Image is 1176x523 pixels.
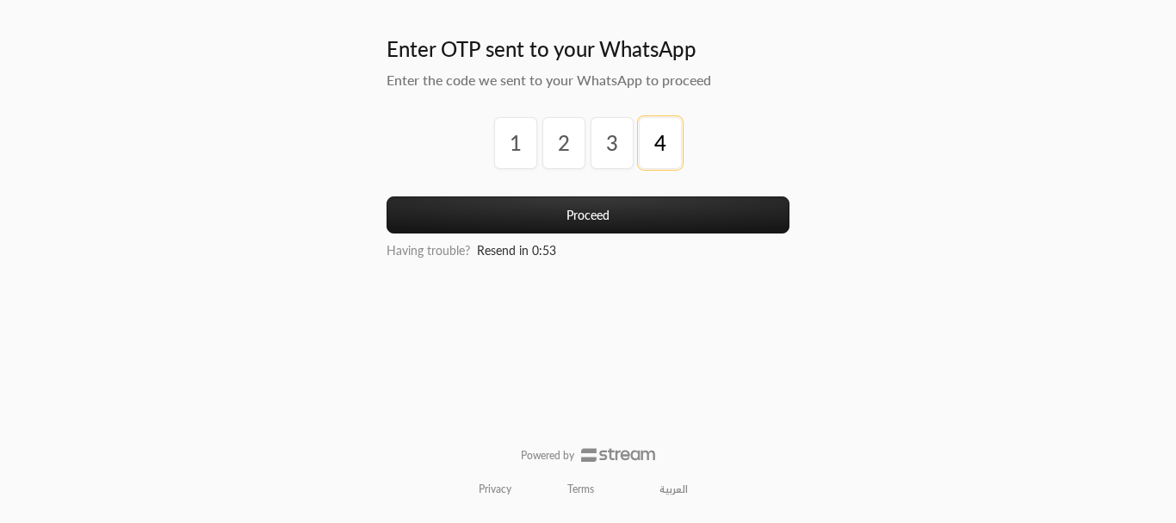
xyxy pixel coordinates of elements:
h5: Enter the code we sent to your WhatsApp to proceed [387,70,789,90]
button: Proceed [387,196,789,233]
span: Resend in 0:53 [477,243,556,258]
p: Powered by [521,449,574,463]
a: العربية [650,476,697,503]
a: Privacy [479,483,511,496]
a: Terms [567,483,594,496]
span: Having trouble? [387,243,470,258]
h3: Enter OTP sent to your WhatsApp [387,35,789,63]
